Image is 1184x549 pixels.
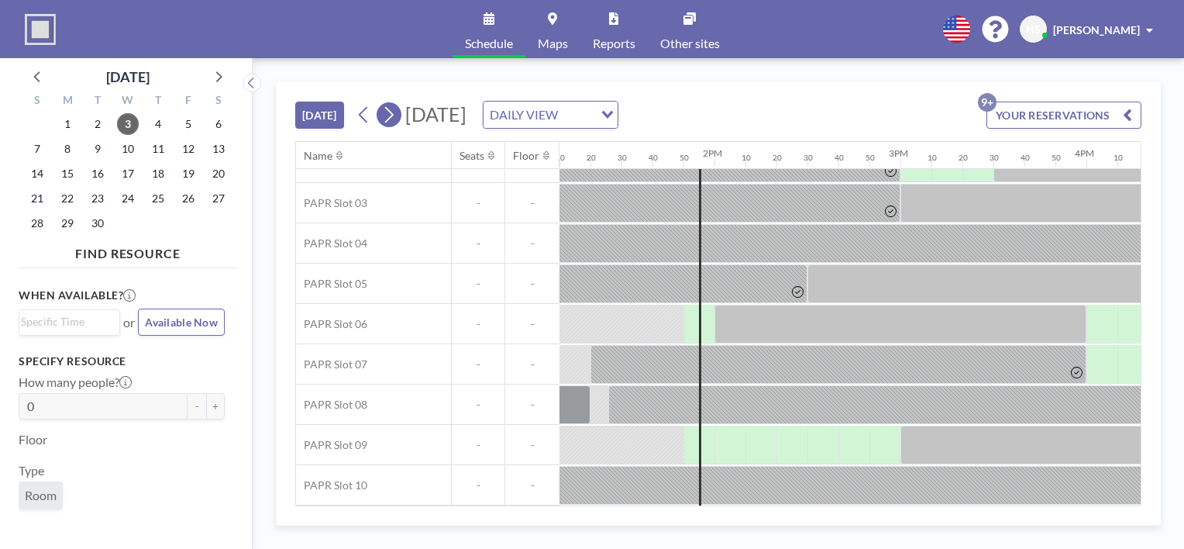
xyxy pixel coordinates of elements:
span: Reports [593,37,635,50]
h4: FIND RESOURCE [19,240,237,261]
div: Search for option [19,310,119,333]
span: Tuesday, September 16, 2025 [87,163,108,185]
div: T [83,91,113,112]
div: 50 [866,153,875,163]
span: - [452,357,504,371]
span: Sunday, September 28, 2025 [26,212,48,234]
span: Monday, September 29, 2025 [57,212,78,234]
span: Wednesday, September 24, 2025 [117,188,139,209]
div: T [143,91,173,112]
span: Saturday, September 6, 2025 [208,113,229,135]
span: - [452,478,504,492]
input: Search for option [563,105,592,125]
span: HS [1026,22,1041,36]
span: Monday, September 8, 2025 [57,138,78,160]
div: Name [304,149,332,163]
span: - [505,196,559,210]
div: 40 [1021,153,1030,163]
span: - [505,357,559,371]
span: Sunday, September 14, 2025 [26,163,48,185]
div: 10 [1113,153,1123,163]
span: Tuesday, September 9, 2025 [87,138,108,160]
div: 10 [556,153,565,163]
span: PAPR Slot 09 [296,438,367,452]
span: - [505,478,559,492]
div: 10 [742,153,751,163]
span: Monday, September 1, 2025 [57,113,78,135]
span: - [452,196,504,210]
button: Available Now [138,309,225,336]
span: PAPR Slot 03 [296,196,367,210]
div: 30 [990,153,999,163]
div: 3PM [889,147,908,159]
span: - [505,398,559,412]
span: PAPR Slot 06 [296,317,367,331]
span: Wednesday, September 17, 2025 [117,163,139,185]
label: Floor [19,432,47,447]
span: [PERSON_NAME] [1053,23,1140,36]
div: W [113,91,143,112]
span: - [505,237,559,250]
div: 50 [1051,153,1061,163]
span: Saturday, September 20, 2025 [208,163,229,185]
span: - [452,398,504,412]
button: + [206,393,225,420]
span: Monday, September 15, 2025 [57,163,78,185]
span: DAILY VIEW [487,105,561,125]
span: - [452,277,504,291]
span: - [452,438,504,452]
span: Friday, September 19, 2025 [177,163,199,185]
span: Tuesday, September 2, 2025 [87,113,108,135]
span: PAPR Slot 04 [296,237,367,250]
span: Thursday, September 18, 2025 [147,163,169,185]
span: - [452,237,504,250]
h3: Specify resource [19,354,225,368]
span: Sunday, September 21, 2025 [26,188,48,209]
div: 40 [835,153,844,163]
span: Available Now [145,316,218,329]
span: PAPR Slot 07 [296,357,367,371]
span: - [505,317,559,331]
button: YOUR RESERVATIONS9+ [986,102,1141,129]
span: PAPR Slot 05 [296,277,367,291]
span: Sunday, September 7, 2025 [26,138,48,160]
div: Seats [459,149,484,163]
span: or [123,315,135,330]
span: Wednesday, September 10, 2025 [117,138,139,160]
div: 4PM [1075,147,1094,159]
span: - [505,438,559,452]
label: Type [19,463,44,478]
div: Floor [513,149,539,163]
div: 10 [928,153,937,163]
span: Tuesday, September 30, 2025 [87,212,108,234]
div: 40 [649,153,658,163]
button: [DATE] [295,102,344,129]
input: Search for option [21,313,111,330]
span: Room [25,488,57,503]
div: 20 [959,153,968,163]
button: - [188,393,206,420]
span: Schedule [465,37,513,50]
p: 9+ [978,93,996,112]
span: - [505,277,559,291]
span: Friday, September 26, 2025 [177,188,199,209]
div: 20 [587,153,596,163]
span: Wednesday, September 3, 2025 [117,113,139,135]
img: organization-logo [25,14,56,45]
span: PAPR Slot 10 [296,478,367,492]
span: Friday, September 12, 2025 [177,138,199,160]
span: Other sites [660,37,720,50]
div: F [173,91,203,112]
span: Tuesday, September 23, 2025 [87,188,108,209]
span: Saturday, September 13, 2025 [208,138,229,160]
div: M [53,91,83,112]
span: Thursday, September 11, 2025 [147,138,169,160]
label: How many people? [19,375,132,390]
div: 2PM [703,147,722,159]
span: Monday, September 22, 2025 [57,188,78,209]
span: PAPR Slot 08 [296,398,367,412]
span: Maps [538,37,568,50]
span: [DATE] [405,102,466,126]
div: 30 [804,153,813,163]
div: Search for option [484,102,618,128]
